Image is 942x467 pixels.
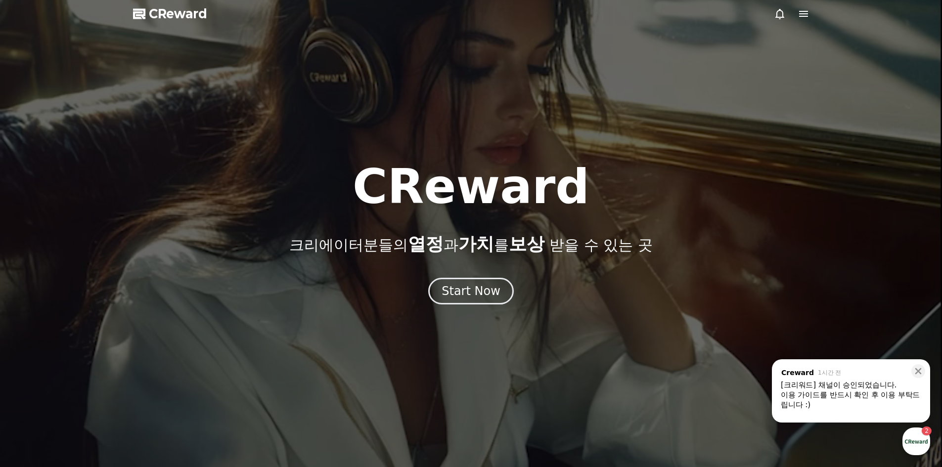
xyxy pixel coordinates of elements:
[149,6,207,22] span: CReward
[428,288,514,297] a: Start Now
[509,234,544,254] span: 보상
[408,234,444,254] span: 열정
[428,278,514,304] button: Start Now
[133,6,207,22] a: CReward
[353,163,589,211] h1: CReward
[289,234,652,254] p: 크리에이터분들의 과 를 받을 수 있는 곳
[442,283,500,299] div: Start Now
[458,234,494,254] span: 가치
